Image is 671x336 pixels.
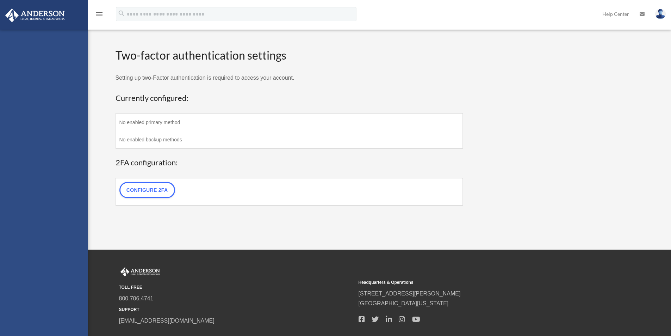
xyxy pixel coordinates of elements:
a: [EMAIL_ADDRESS][DOMAIN_NAME] [119,318,215,324]
h2: Two-factor authentication settings [116,48,463,63]
i: search [118,10,125,17]
a: menu [95,12,104,18]
td: No enabled backup methods [116,131,463,149]
img: User Pic [655,9,666,19]
small: Headquarters & Operations [359,279,593,286]
i: menu [95,10,104,18]
td: No enabled primary method [116,114,463,131]
img: Anderson Advisors Platinum Portal [3,8,67,22]
small: SUPPORT [119,306,354,313]
p: Setting up two-Factor authentication is required to access your account. [116,73,463,83]
h3: Currently configured: [116,93,463,104]
a: Configure 2FA [119,182,175,198]
a: 800.706.4741 [119,295,154,301]
img: Anderson Advisors Platinum Portal [119,267,161,276]
small: TOLL FREE [119,284,354,291]
h3: 2FA configuration: [116,157,463,168]
a: [GEOGRAPHIC_DATA][US_STATE] [359,300,449,306]
a: [STREET_ADDRESS][PERSON_NAME] [359,291,461,297]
